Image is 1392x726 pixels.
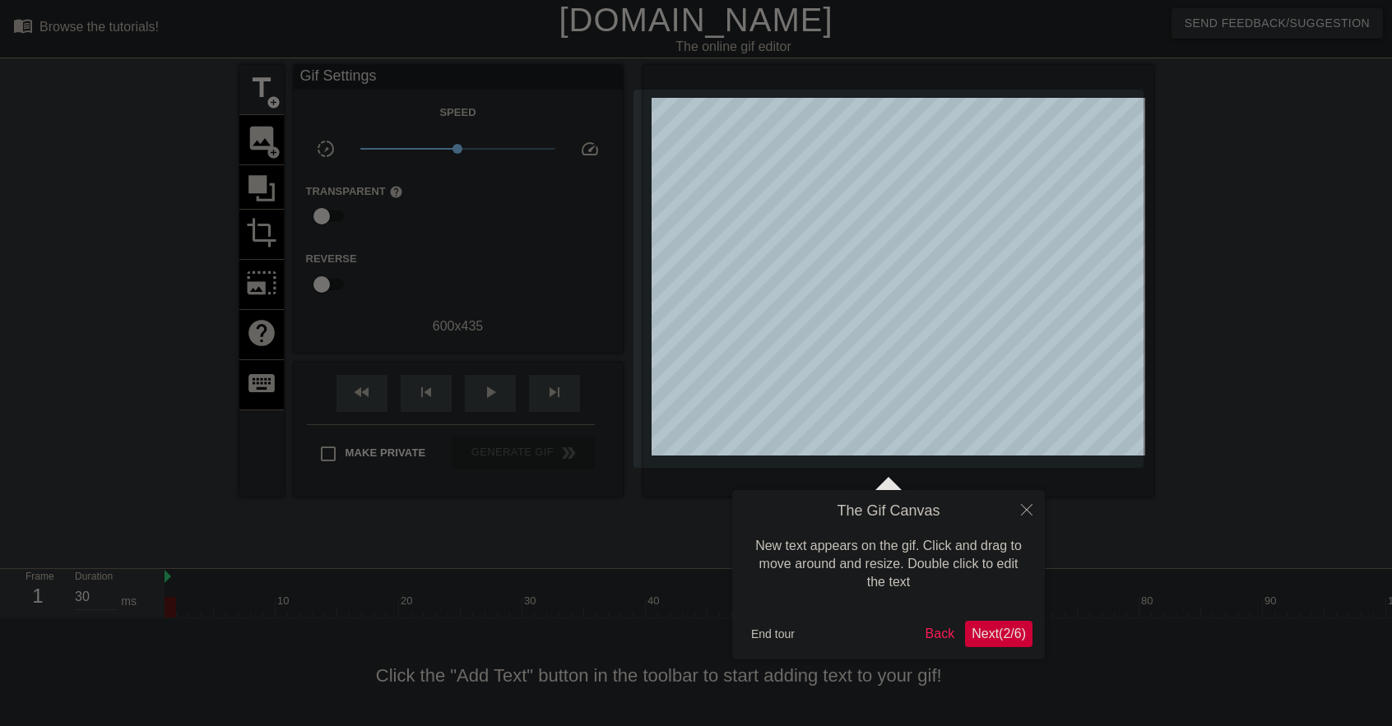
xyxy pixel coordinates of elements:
[745,520,1032,608] div: New text appears on the gif. Click and drag to move around and resize. Double click to edit the text
[745,622,801,646] button: End tour
[972,627,1026,640] span: Next ( 2 / 6 )
[919,621,962,647] button: Back
[1009,490,1045,528] button: Close
[965,621,1032,647] button: Next
[745,502,1032,520] h4: The Gif Canvas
